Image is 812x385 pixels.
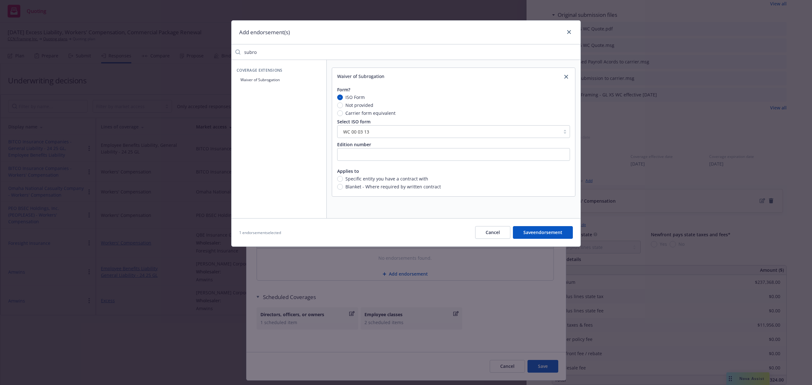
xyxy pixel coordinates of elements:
span: WC 00 03 13 [341,128,557,135]
span: Form? [337,87,350,93]
span: Specific entity you have a contract with [345,175,428,182]
span: Edition number [337,141,371,147]
button: Saveendorsement [513,226,573,239]
button: Waiver of Subrogation [237,75,321,85]
a: close [562,73,570,81]
a: close [565,28,573,36]
input: Carrier form equivalent [337,110,343,116]
input: Not provided [337,102,343,108]
input: ISO Form [337,95,343,100]
span: Select ISO form [337,119,370,125]
div: Waiver of Subrogation [337,73,384,81]
span: Carrier form equivalent [345,110,396,116]
span: 1 endorsement selected [239,230,281,235]
input: Specific entity you have a contract with [337,176,343,182]
span: Blanket - Where required by written contract [345,183,441,190]
span: Applies to [337,168,359,174]
span: Coverage Extensions [237,68,321,73]
span: WC 00 03 13 [343,128,369,135]
h1: Add endorsement(s) [239,28,290,36]
input: Filter endorsements... [240,46,580,58]
span: Not provided [345,102,373,108]
span: ISO Form [345,94,365,101]
input: Blanket - Where required by written contract [337,184,343,190]
button: Cancel [475,226,510,239]
svg: Search [235,49,240,55]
